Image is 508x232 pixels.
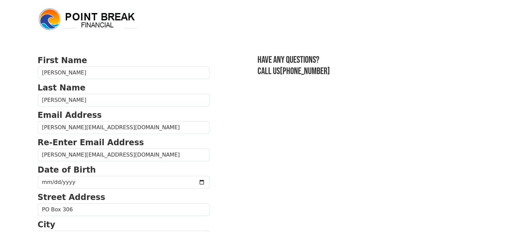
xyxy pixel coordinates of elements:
strong: First Name [38,56,87,65]
strong: Email Address [38,110,102,120]
input: Street Address [38,203,209,216]
strong: Date of Birth [38,165,96,175]
input: Last Name [38,94,209,106]
a: [PHONE_NUMBER] [280,66,330,77]
input: Re-Enter Email Address [38,149,209,161]
strong: City [38,220,55,229]
strong: Last Name [38,83,86,92]
img: logo.png [38,7,138,31]
strong: Street Address [38,193,106,202]
input: Email Address [38,121,209,134]
input: First Name [38,66,209,79]
h3: Call us [258,66,471,77]
strong: Re-Enter Email Address [38,138,144,147]
h3: Have any questions? [258,54,471,66]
